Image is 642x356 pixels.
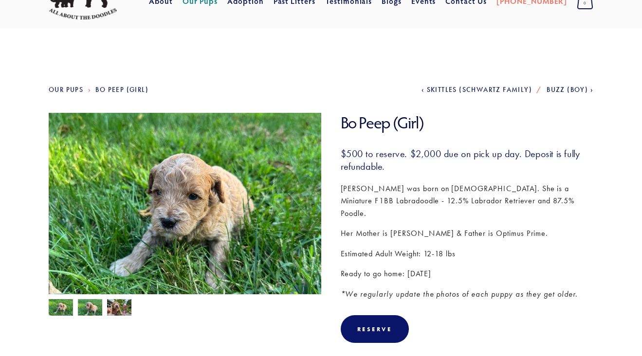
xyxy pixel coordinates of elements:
[107,299,131,318] img: Bo Peep 1.jpg
[422,86,532,94] a: Skittles (Schwartz Family)
[95,86,148,94] a: Bo Peep (Girl)
[341,267,594,280] p: Ready to go home: [DATE]
[341,315,409,343] div: Reserve
[341,113,594,133] h1: Bo Peep (Girl)
[341,227,594,240] p: Her Mother is [PERSON_NAME] & Father is Optimus Prime.
[341,182,594,220] p: [PERSON_NAME] was born on [DEMOGRAPHIC_DATA]. She is a Miniature F1BB Labradoodle - 12.5% Labrado...
[49,86,83,94] a: Our Pups
[357,325,392,333] div: Reserve
[547,86,593,94] a: Buzz (Boy)
[49,113,321,317] img: Bo Peep 2.jpg
[341,147,594,173] h3: $500 to reserve. $2,000 due on pick up day. Deposit is fully refundable.
[49,299,73,318] img: Bo Peep 2.jpg
[78,299,102,318] img: Bo Peep 3.jpg
[547,86,588,94] span: Buzz (Boy)
[341,248,594,260] p: Estimated Adult Weight: 12-18 lbs
[341,289,578,299] em: *We regularly update the photos of each puppy as they get older.
[427,86,532,94] span: Skittles (Schwartz Family)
